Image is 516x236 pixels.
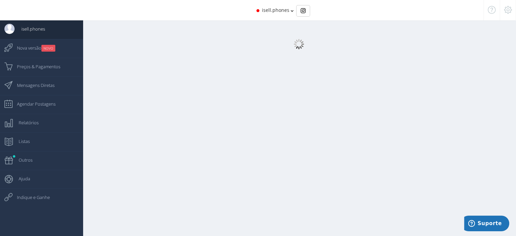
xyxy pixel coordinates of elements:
span: isell.phones [15,20,45,37]
img: Instagram_simple_icon.svg [301,8,306,13]
img: loader.gif [294,39,304,49]
span: Relatórios [12,114,39,131]
span: Mensagens Diretas [10,77,55,94]
span: Agendar Postagens [10,95,56,112]
div: Basic example [296,5,310,17]
img: User Image [4,24,15,34]
span: Indique e Ganhe [10,189,50,206]
span: isell.phones [262,7,289,13]
span: Ajuda [12,170,30,187]
small: NOVO [41,45,55,52]
span: Preços & Pagamentos [10,58,60,75]
span: Nova versão [10,39,55,56]
span: Outros [12,151,33,168]
span: Listas [12,133,30,150]
iframe: Abre um widget para que você possa encontrar mais informações [464,216,509,233]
